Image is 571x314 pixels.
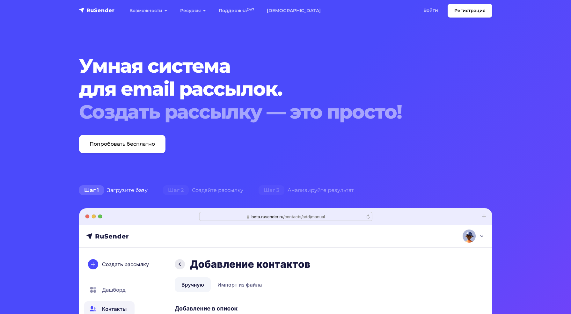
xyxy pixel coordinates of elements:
[79,7,115,13] img: RuSender
[79,135,165,153] a: Попробовать бесплатно
[259,185,284,195] span: Шаг 3
[212,4,260,17] a: Поддержка24/7
[79,100,457,123] div: Создать рассылку — это просто!
[448,4,492,18] a: Регистрация
[174,4,212,17] a: Ресурсы
[247,7,254,11] sup: 24/7
[163,185,189,195] span: Шаг 2
[251,184,362,197] div: Анализируйте результат
[79,185,104,195] span: Шаг 1
[123,4,174,17] a: Возможности
[155,184,251,197] div: Создайте рассылку
[71,184,155,197] div: Загрузите базу
[260,4,327,17] a: [DEMOGRAPHIC_DATA]
[79,55,457,123] h1: Умная система для email рассылок.
[417,4,444,17] a: Войти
